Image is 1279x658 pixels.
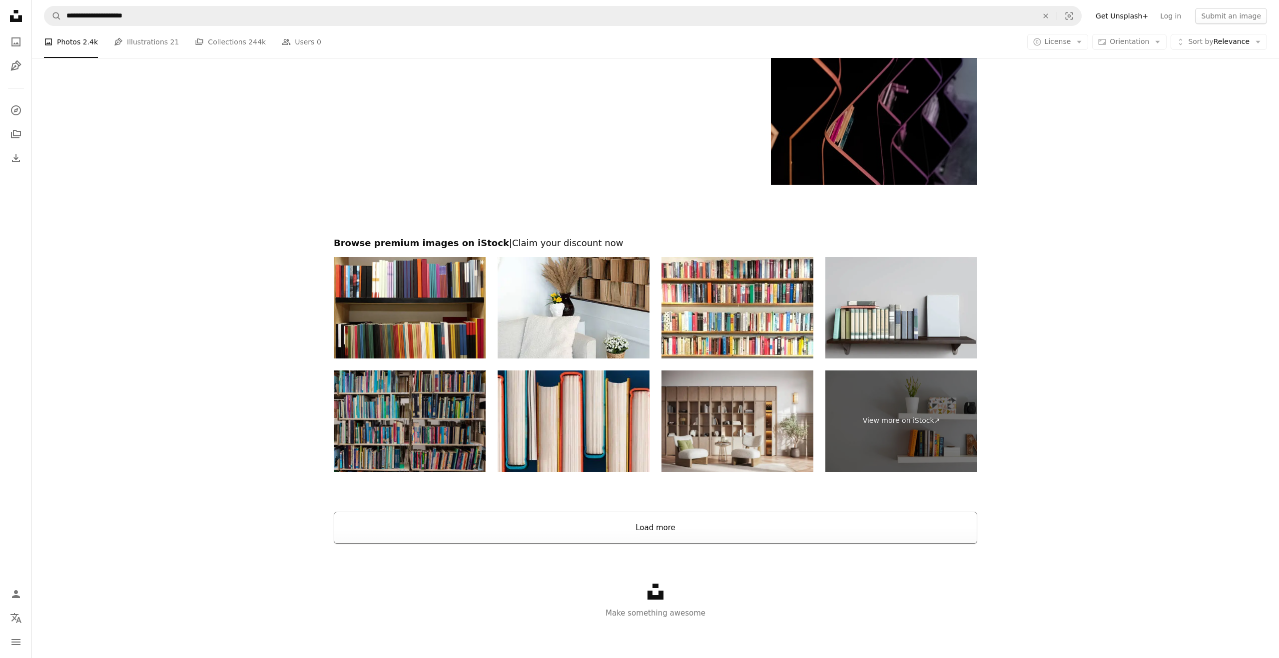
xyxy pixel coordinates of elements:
h2: Browse premium images on iStock [334,237,977,249]
img: cozy minimalist living room with open book wall, white sofa, textured cushion, floral accents in ... [498,257,649,358]
form: Find visuals sitewide [44,6,1082,26]
button: Submit an image [1195,8,1267,24]
a: Download History [6,148,26,168]
button: Visual search [1057,6,1081,25]
img: Variation of books at the library [334,370,486,472]
button: Clear [1035,6,1057,25]
span: 21 [170,36,179,47]
button: Orientation [1092,34,1167,50]
span: License [1045,37,1071,45]
button: License [1027,34,1089,50]
a: Collections [6,124,26,144]
img: Four long wooden Book shelves [661,257,813,358]
span: Sort by [1188,37,1213,45]
button: Sort byRelevance [1171,34,1267,50]
img: Retro book shelf on white wall. 3D illustration [825,257,977,358]
a: Home — Unsplash [6,6,26,28]
a: View more on iStock↗ [825,370,977,472]
a: Explore [6,100,26,120]
a: Log in / Sign up [6,584,26,604]
button: Language [6,608,26,628]
a: Illustrations [6,56,26,76]
a: Illustrations 21 [114,26,179,58]
a: Collections 244k [195,26,266,58]
p: Make something awesome [32,607,1279,619]
a: Log in [1154,8,1187,24]
span: 244k [248,36,266,47]
span: Orientation [1110,37,1149,45]
button: Load more [334,512,977,544]
a: Users 0 [282,26,321,58]
img: Virtual Styling of Sunlit Living Room with Wooden Bookshelf [661,370,813,472]
button: Menu [6,632,26,652]
img: Top view on colorful stacked books. Education and learning concept background [498,370,649,472]
span: 0 [317,36,321,47]
button: Search Unsplash [44,6,61,25]
a: Get Unsplash+ [1090,8,1154,24]
a: Photos [6,32,26,52]
img: Bookshelf - new books [334,257,486,358]
span: Relevance [1188,37,1250,47]
span: | Claim your discount now [509,238,624,248]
